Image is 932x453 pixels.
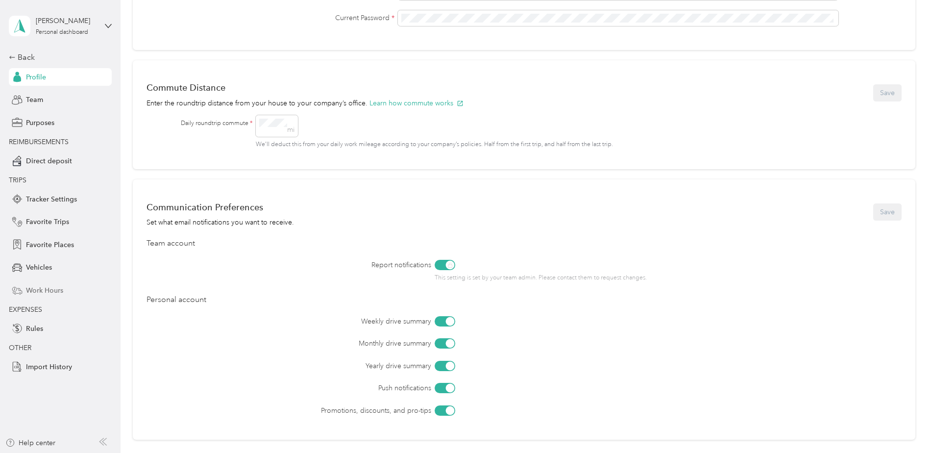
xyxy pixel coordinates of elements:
div: Communication Preferences [147,202,294,212]
span: EXPENSES [9,305,42,314]
span: Purposes [26,118,54,128]
button: Help center [5,438,55,448]
span: Favorite Trips [26,217,69,227]
label: Weekly drive summary [201,316,431,327]
p: Enter the roundtrip distance from your house to your company’s office. [147,98,464,108]
span: Tracker Settings [26,194,77,204]
span: REIMBURSEMENTS [9,138,69,146]
label: Promotions, discounts, and pro-tips [201,405,431,416]
p: This setting is set by your team admin. Please contact them to request changes. [435,274,726,282]
span: OTHER [9,344,31,352]
span: Team [26,95,43,105]
button: Learn how commute works [369,98,464,108]
div: Commute Distance [147,82,464,93]
span: Import History [26,362,72,372]
label: Report notifications [201,260,431,270]
div: Set what email notifications you want to receive. [147,217,294,227]
span: Profile [26,72,46,82]
span: Direct deposit [26,156,72,166]
label: Yearly drive summary [201,361,431,371]
p: We’ll deduct this from your daily work mileage according to your company’s policies. Half from th... [256,140,884,149]
div: Personal dashboard [36,29,88,35]
span: TRIPS [9,176,26,184]
span: Vehicles [26,262,52,273]
label: Daily roundtrip commute [181,119,252,128]
div: mi [287,126,294,133]
div: Personal account [147,294,902,306]
label: Push notifications [201,383,431,393]
label: Monthly drive summary [201,338,431,349]
div: Back [9,51,107,63]
div: Team account [147,238,902,250]
span: Favorite Places [26,240,74,250]
div: [PERSON_NAME] [36,16,97,26]
iframe: Everlance-gr Chat Button Frame [877,398,932,453]
span: Work Hours [26,285,63,296]
span: Rules [26,324,43,334]
label: Current Password [147,13,395,23]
